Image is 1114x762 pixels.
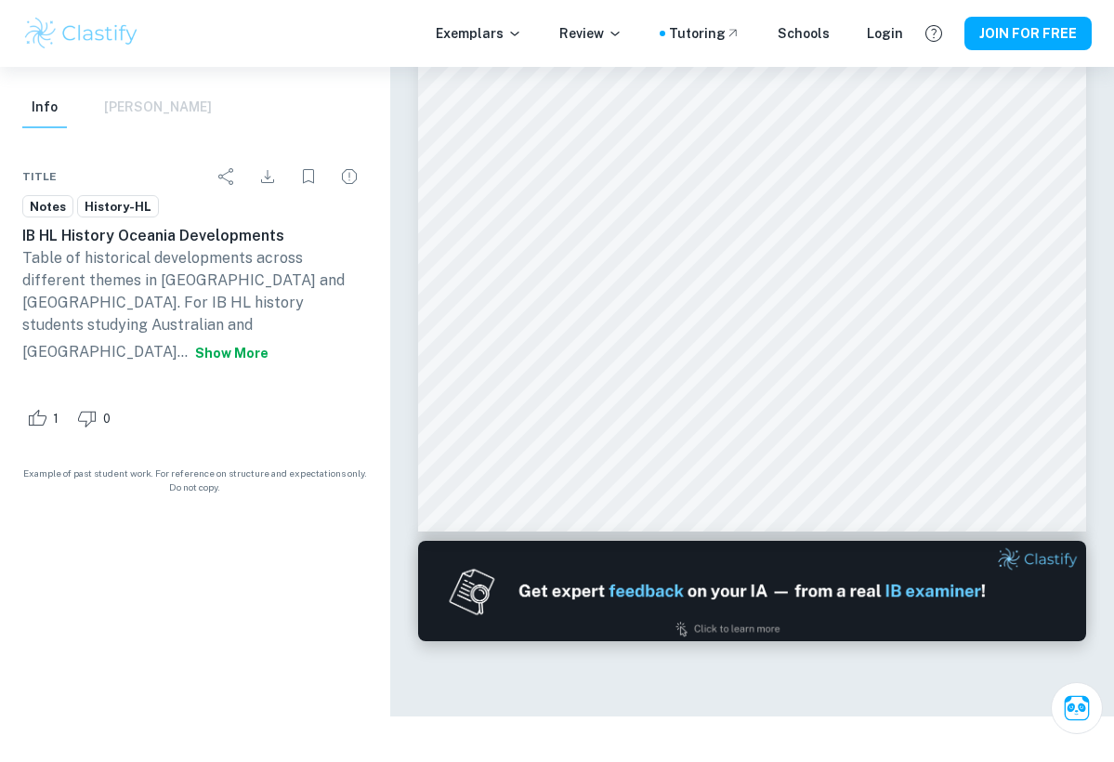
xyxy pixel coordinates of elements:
[188,336,276,370] button: Show more
[208,157,245,194] div: Share
[778,23,830,44] a: Schools
[290,157,327,194] div: Bookmark
[77,194,159,217] a: History-HL
[23,197,72,216] span: Notes
[22,247,368,370] p: Table of historical developments across different themes in [GEOGRAPHIC_DATA] and [GEOGRAPHIC_DAT...
[43,409,69,427] span: 1
[418,541,1086,641] img: Ad
[22,225,368,247] h6: IB HL History Oceania Developments
[436,23,522,44] p: Exemplars
[559,23,623,44] p: Review
[22,15,140,52] img: Clastify logo
[669,23,740,44] a: Tutoring
[93,409,121,427] span: 0
[72,403,121,433] div: Dislike
[964,17,1092,50] button: JOIN FOR FREE
[22,466,368,494] span: Example of past student work. For reference on structure and expectations only. Do not copy.
[249,157,286,194] div: Download
[22,167,57,184] span: Title
[867,23,903,44] a: Login
[22,87,67,128] button: Info
[78,197,158,216] span: History-HL
[22,194,73,217] a: Notes
[331,157,368,194] div: Report issue
[22,403,69,433] div: Like
[1051,682,1103,734] button: Ask Clai
[918,18,950,49] button: Help and Feedback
